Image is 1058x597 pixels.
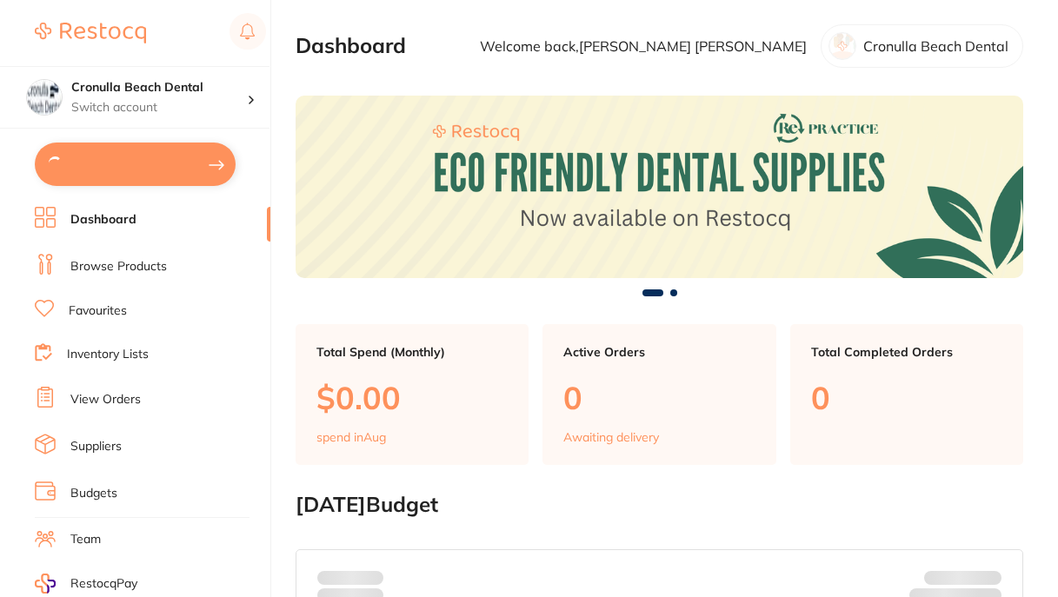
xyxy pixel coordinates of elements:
img: Dashboard [296,96,1023,277]
img: Restocq Logo [35,23,146,43]
p: Welcome back, [PERSON_NAME] [PERSON_NAME] [480,38,807,54]
p: Active Orders [563,345,755,359]
p: 0 [563,380,755,415]
h2: Dashboard [296,34,406,58]
a: Inventory Lists [67,346,149,363]
img: RestocqPay [35,574,56,594]
p: Awaiting delivery [563,430,659,444]
a: RestocqPay [35,574,137,594]
p: Spent: [317,571,383,585]
h4: Cronulla Beach Dental [71,79,247,96]
p: Budget: [924,571,1001,585]
p: Total Completed Orders [811,345,1002,359]
a: Dashboard [70,211,136,229]
a: Total Completed Orders0 [790,324,1023,465]
p: Switch account [71,99,247,116]
p: Cronulla Beach Dental [863,38,1008,54]
p: Total Spend (Monthly) [316,345,508,359]
a: Restocq Logo [35,13,146,53]
h2: [DATE] Budget [296,493,1023,517]
img: Cronulla Beach Dental [27,80,62,115]
a: View Orders [70,391,141,408]
p: spend in Aug [316,430,386,444]
a: Suppliers [70,438,122,455]
a: Team [70,531,101,548]
strong: $NaN [968,570,1001,586]
a: Budgets [70,485,117,502]
a: Favourites [69,302,127,320]
a: Active Orders0Awaiting delivery [542,324,775,465]
a: Browse Products [70,258,167,275]
a: Total Spend (Monthly)$0.00spend inAug [296,324,529,465]
p: 0 [811,380,1002,415]
span: RestocqPay [70,575,137,593]
strong: $0.00 [353,570,383,586]
p: $0.00 [316,380,508,415]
